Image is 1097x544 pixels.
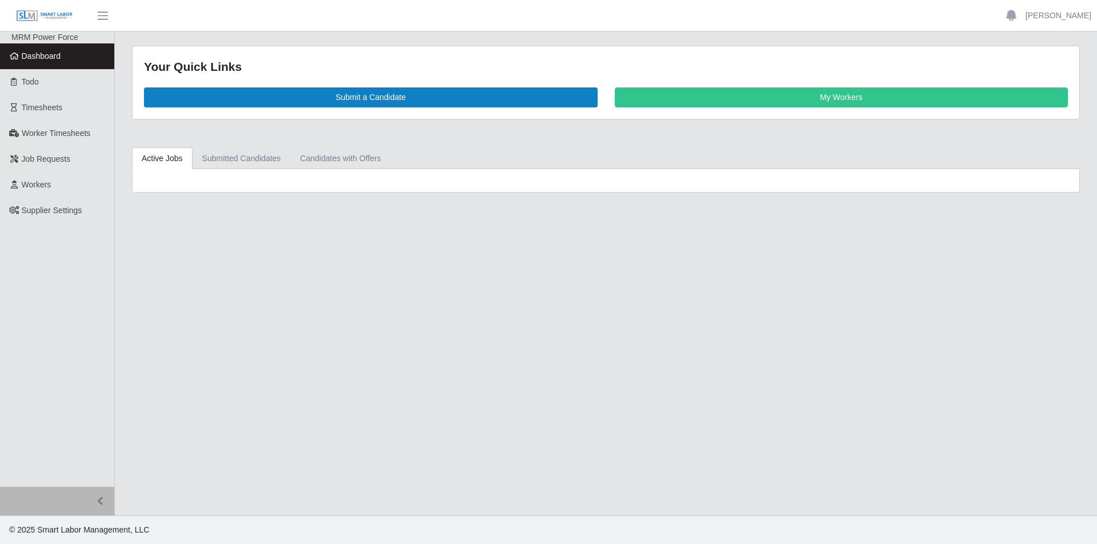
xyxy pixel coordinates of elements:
[193,147,291,170] a: Submitted Candidates
[11,33,78,42] span: MRM Power Force
[22,103,63,112] span: Timesheets
[1026,10,1091,22] a: [PERSON_NAME]
[144,58,1068,76] div: Your Quick Links
[144,87,598,107] a: Submit a Candidate
[22,77,39,86] span: Todo
[290,147,390,170] a: Candidates with Offers
[9,525,149,534] span: © 2025 Smart Labor Management, LLC
[22,51,61,61] span: Dashboard
[22,180,51,189] span: Workers
[22,129,90,138] span: Worker Timesheets
[22,206,82,215] span: Supplier Settings
[22,154,71,163] span: Job Requests
[16,10,73,22] img: SLM Logo
[132,147,193,170] a: Active Jobs
[615,87,1068,107] a: My Workers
